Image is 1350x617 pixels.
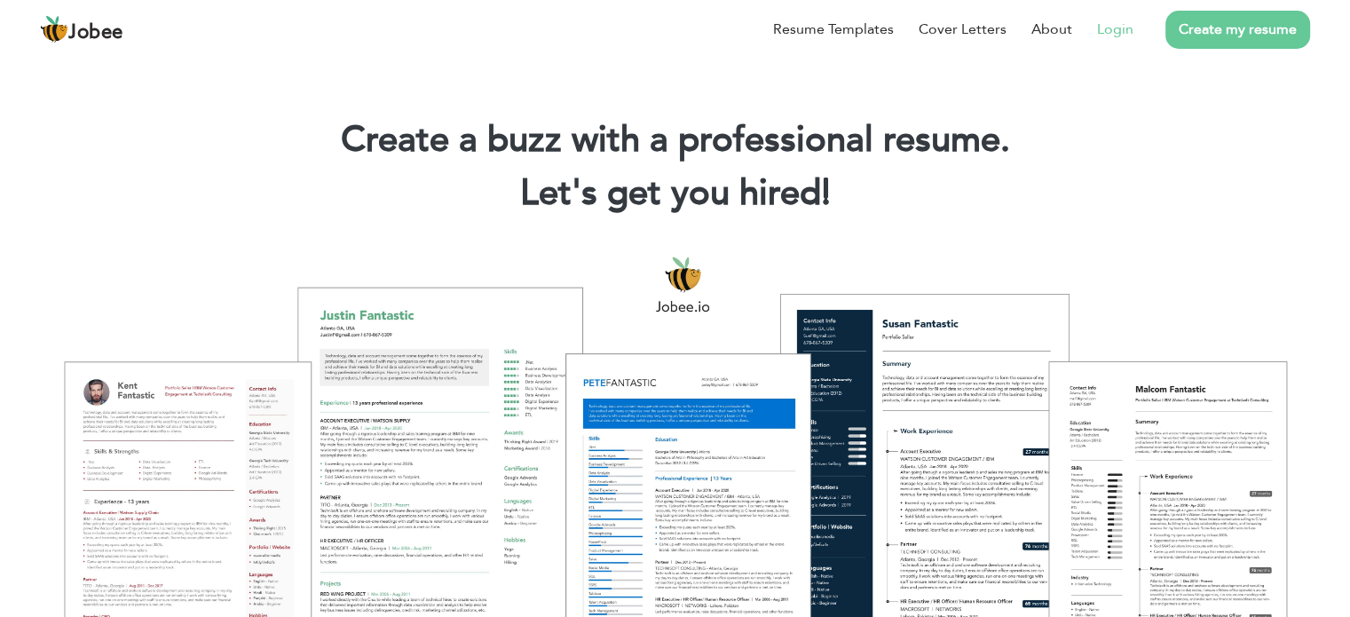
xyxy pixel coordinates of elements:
[607,169,831,218] span: get you hired!
[40,15,68,44] img: jobee.io
[27,117,1323,163] h1: Create a buzz with a professional resume.
[1097,19,1133,40] a: Login
[773,19,894,40] a: Resume Templates
[68,23,123,43] span: Jobee
[27,170,1323,217] h2: Let's
[1165,11,1310,49] a: Create my resume
[40,15,123,44] a: Jobee
[1031,19,1072,40] a: About
[822,169,830,218] span: |
[919,19,1007,40] a: Cover Letters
